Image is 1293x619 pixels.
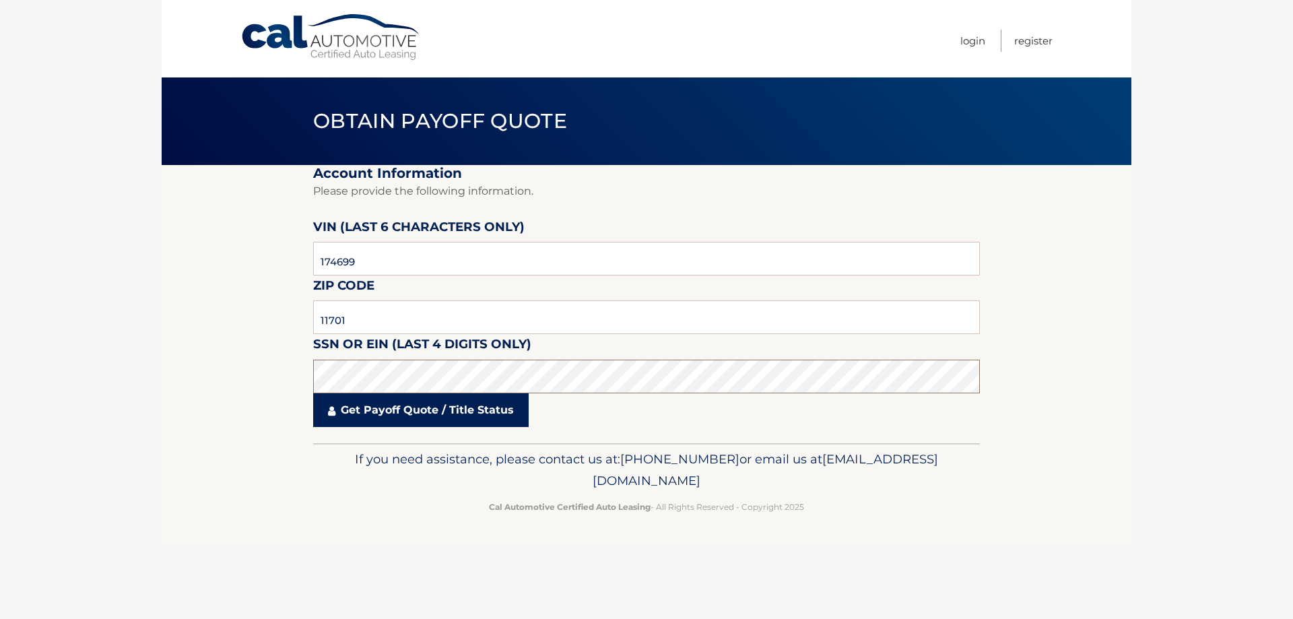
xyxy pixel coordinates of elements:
[313,182,980,201] p: Please provide the following information.
[489,502,651,512] strong: Cal Automotive Certified Auto Leasing
[240,13,422,61] a: Cal Automotive
[322,449,971,492] p: If you need assistance, please contact us at: or email us at
[313,393,529,427] a: Get Payoff Quote / Title Status
[313,217,525,242] label: VIN (last 6 characters only)
[1014,30,1053,52] a: Register
[313,108,567,133] span: Obtain Payoff Quote
[313,275,374,300] label: Zip Code
[322,500,971,514] p: - All Rights Reserved - Copyright 2025
[620,451,739,467] span: [PHONE_NUMBER]
[313,334,531,359] label: SSN or EIN (last 4 digits only)
[313,165,980,182] h2: Account Information
[960,30,985,52] a: Login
